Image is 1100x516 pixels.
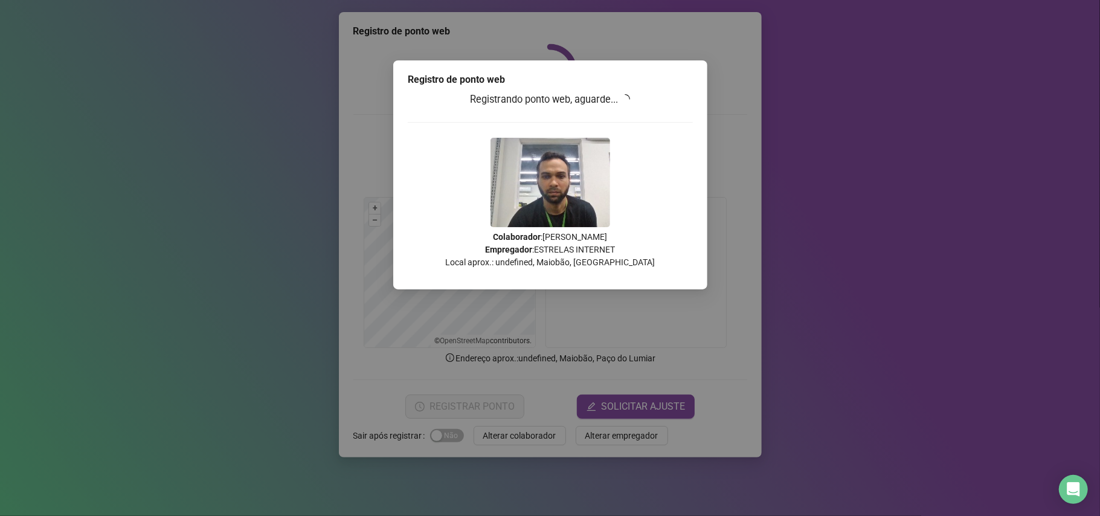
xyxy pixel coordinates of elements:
[408,73,693,87] div: Registro de ponto web
[485,245,532,254] strong: Empregador
[490,138,610,227] img: 9k=
[620,94,630,104] span: loading
[1059,475,1088,504] div: Open Intercom Messenger
[408,231,693,269] p: : [PERSON_NAME] : ESTRELAS INTERNET Local aprox.: undefined, Maiobão, [GEOGRAPHIC_DATA]
[493,232,541,242] strong: Colaborador
[408,92,693,108] h3: Registrando ponto web, aguarde...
